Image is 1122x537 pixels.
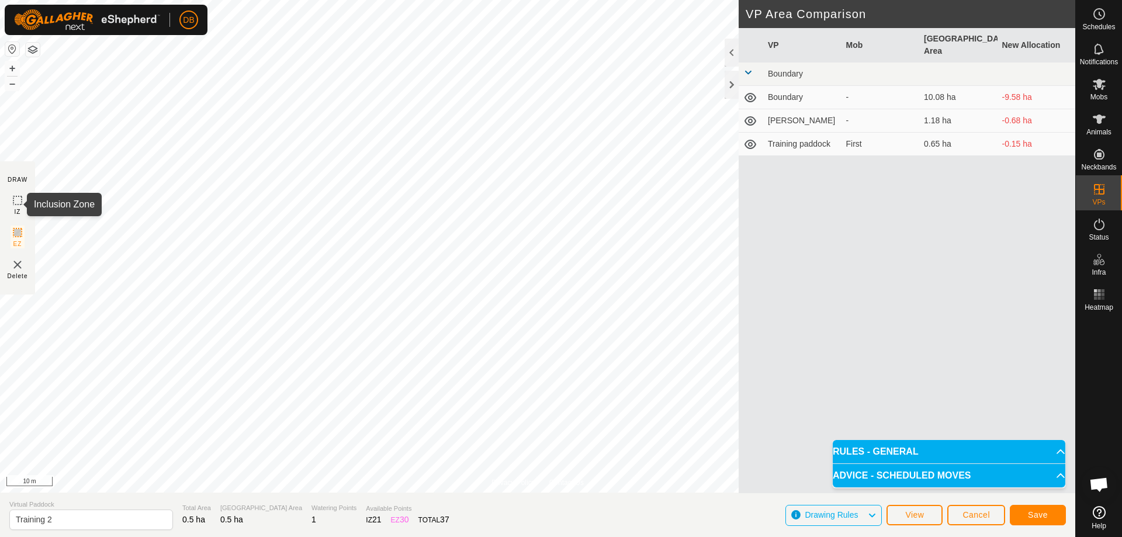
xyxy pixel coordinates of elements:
button: Save [1010,505,1066,525]
div: Open chat [1082,467,1117,502]
button: + [5,61,19,75]
td: 0.65 ha [919,133,998,156]
button: View [886,505,943,525]
span: 0.5 ha [220,515,243,524]
span: Boundary [768,69,803,78]
td: [PERSON_NAME] [763,109,841,133]
span: 0.5 ha [182,515,205,524]
span: DB [183,14,194,26]
div: - [846,91,915,103]
span: IZ [15,207,21,216]
span: Notifications [1080,58,1118,65]
span: 37 [440,515,449,524]
td: 10.08 ha [919,86,998,109]
button: Cancel [947,505,1005,525]
button: Reset Map [5,42,19,56]
span: Total Area [182,503,211,513]
td: Boundary [763,86,841,109]
span: VPs [1092,199,1105,206]
span: Drawing Rules [805,510,858,519]
p-accordion-header: RULES - GENERAL [833,440,1065,463]
td: 1.18 ha [919,109,998,133]
th: [GEOGRAPHIC_DATA] Area [919,28,998,63]
td: -0.15 ha [998,133,1076,156]
a: Privacy Policy [491,477,535,488]
span: Available Points [366,504,449,514]
div: EZ [391,514,409,526]
td: -9.58 ha [998,86,1076,109]
span: Heatmap [1085,304,1113,311]
span: Delete [8,272,28,280]
span: View [905,510,924,519]
span: [GEOGRAPHIC_DATA] Area [220,503,302,513]
p-accordion-header: ADVICE - SCHEDULED MOVES [833,464,1065,487]
span: Infra [1092,269,1106,276]
th: VP [763,28,841,63]
th: Mob [841,28,920,63]
button: – [5,77,19,91]
span: Watering Points [311,503,356,513]
td: Training paddock [763,133,841,156]
span: 1 [311,515,316,524]
img: Gallagher Logo [14,9,160,30]
span: Neckbands [1081,164,1116,171]
div: - [846,115,915,127]
div: First [846,138,915,150]
span: ADVICE - SCHEDULED MOVES [833,471,971,480]
th: New Allocation [998,28,1076,63]
span: Save [1028,510,1048,519]
span: Mobs [1090,93,1107,101]
span: RULES - GENERAL [833,447,919,456]
span: 21 [372,515,382,524]
a: Help [1076,501,1122,534]
div: IZ [366,514,381,526]
div: TOTAL [418,514,449,526]
button: Map Layers [26,43,40,57]
span: 30 [400,515,409,524]
img: VP [11,258,25,272]
span: EZ [13,240,22,248]
a: Contact Us [549,477,584,488]
div: DRAW [8,175,27,184]
span: Animals [1086,129,1111,136]
span: Virtual Paddock [9,500,173,510]
span: Status [1089,234,1109,241]
span: Cancel [962,510,990,519]
h2: VP Area Comparison [746,7,1075,21]
td: -0.68 ha [998,109,1076,133]
span: Schedules [1082,23,1115,30]
span: Help [1092,522,1106,529]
